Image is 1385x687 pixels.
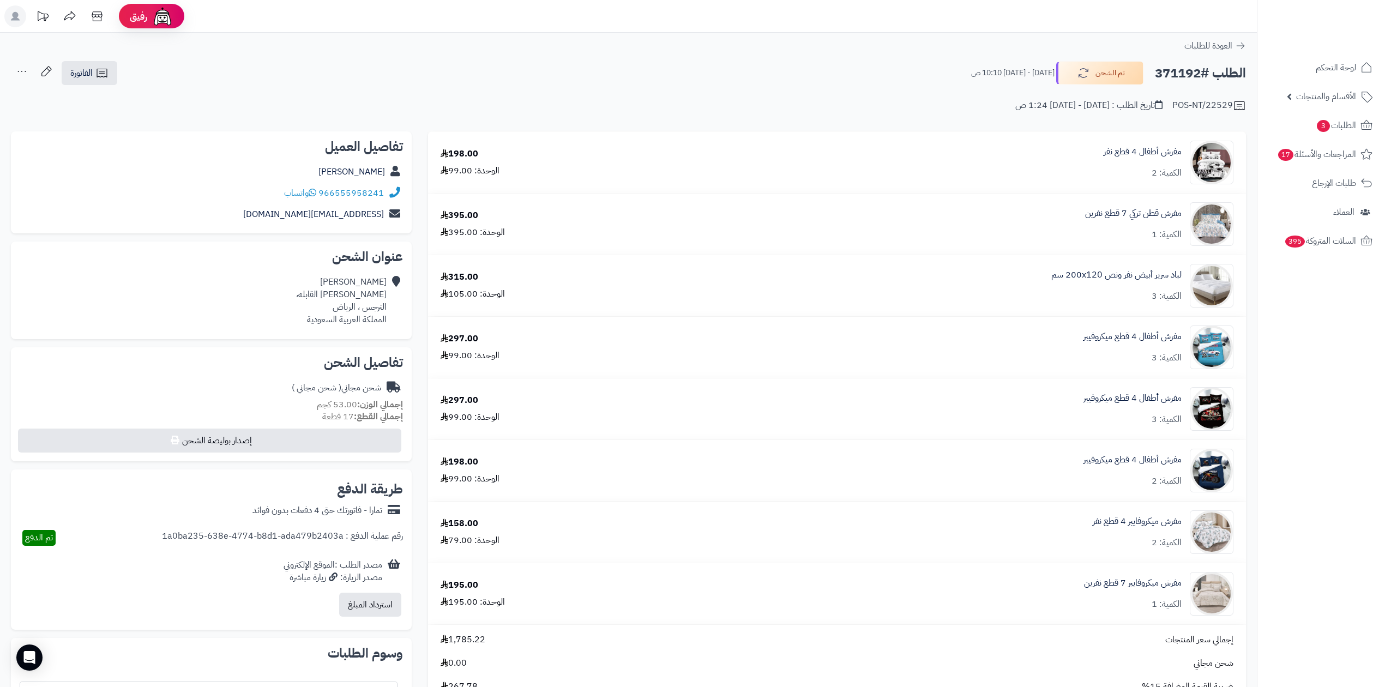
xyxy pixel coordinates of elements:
div: 297.00 [441,333,478,345]
div: مصدر الطلب :الموقع الإلكتروني [284,559,382,584]
img: 1736335297-110203010074-90x90.jpg [1190,326,1233,369]
div: مصدر الزيارة: زيارة مباشرة [284,571,382,584]
a: العودة للطلبات [1184,39,1246,52]
div: الكمية: 2 [1152,537,1182,549]
img: ai-face.png [152,5,173,27]
span: طلبات الإرجاع [1312,176,1356,191]
img: 1745316873-istanbul%20S9-90x90.jpg [1190,202,1233,246]
strong: إجمالي الوزن: [357,398,403,411]
a: الفاتورة [62,61,117,85]
button: إصدار بوليصة الشحن [18,429,401,453]
a: واتساب [284,186,316,200]
a: الطلبات3 [1264,112,1378,138]
span: العملاء [1333,204,1354,220]
button: استرداد المبلغ [339,593,401,617]
small: 53.00 كجم [317,398,403,411]
div: 297.00 [441,394,478,407]
span: 0.00 [441,657,467,670]
div: تمارا - فاتورتك حتى 4 دفعات بدون فوائد [252,504,382,517]
div: الكمية: 3 [1152,290,1182,303]
img: 1736335372-110203010076-90x90.jpg [1190,387,1233,431]
h2: تفاصيل العميل [20,140,403,153]
a: مفرش أطفال 4 قطع نفر [1104,146,1182,158]
div: 198.00 [441,148,478,160]
div: الوحدة: 99.00 [441,165,499,177]
div: 195.00 [441,579,478,592]
h2: وسوم الطلبات [20,647,403,660]
div: 315.00 [441,271,478,284]
img: logo-2.png [1311,24,1375,47]
a: طلبات الإرجاع [1264,170,1378,196]
small: 17 قطعة [322,410,403,423]
div: رقم عملية الدفع : 1a0ba235-638e-4774-b8d1-ada479b2403a [162,530,403,546]
a: لباد سرير أبيض نفر ونص 200x120 سم [1051,269,1182,281]
a: السلات المتروكة395 [1264,228,1378,254]
div: الوحدة: 105.00 [441,288,505,300]
span: الفاتورة [70,67,93,80]
div: الكمية: 3 [1152,352,1182,364]
strong: إجمالي القطع: [354,410,403,423]
div: 395.00 [441,209,478,222]
span: 17 [1278,149,1294,161]
a: لوحة التحكم [1264,55,1378,81]
span: رفيق [130,10,147,23]
a: مفرش أطفال 4 قطع ميكروفيبر [1083,392,1182,405]
span: الأقسام والمنتجات [1296,89,1356,104]
div: الوحدة: 395.00 [441,226,505,239]
h2: الطلب #371192 [1155,62,1246,85]
div: الوحدة: 99.00 [441,473,499,485]
div: الكمية: 2 [1152,167,1182,179]
a: [PERSON_NAME] [318,165,385,178]
a: 966555958241 [318,186,384,200]
div: الكمية: 3 [1152,413,1182,426]
span: ( شحن مجاني ) [292,381,341,394]
span: العودة للطلبات [1184,39,1232,52]
span: شحن مجاني [1194,657,1233,670]
span: تم الدفع [25,531,53,544]
h2: عنوان الشحن [20,250,403,263]
a: العملاء [1264,199,1378,225]
small: [DATE] - [DATE] 10:10 ص [971,68,1055,79]
span: لوحة التحكم [1316,60,1356,75]
div: الكمية: 2 [1152,475,1182,487]
div: الوحدة: 99.00 [441,411,499,424]
a: مفرش أطفال 4 قطع ميكروفيبر [1083,330,1182,343]
img: 1732186588-220107040010-90x90.jpg [1190,264,1233,308]
div: [PERSON_NAME] [PERSON_NAME] القابله، النرجس ، الرياض المملكة العربية السعودية [296,276,387,326]
span: 3 [1317,120,1330,132]
span: السلات المتروكة [1284,233,1356,249]
div: الوحدة: 99.00 [441,349,499,362]
a: مفرش ميكروفايبر 4 قطع نفر [1093,515,1182,528]
button: تم الشحن [1056,62,1143,85]
span: إجمالي سعر المنتجات [1165,634,1233,646]
div: POS-NT/22529 [1172,99,1246,112]
h2: تفاصيل الشحن [20,356,403,369]
span: المراجعات والأسئلة [1277,147,1356,162]
img: 1754396674-1-90x90.jpg [1190,572,1233,616]
a: مفرش ميكروفايبر 7 قطع نفرين [1084,577,1182,589]
div: شحن مجاني [292,382,381,394]
a: تحديثات المنصة [29,5,56,30]
div: تاريخ الطلب : [DATE] - [DATE] 1:24 ص [1015,99,1163,112]
div: 158.00 [441,517,478,530]
a: مفرش أطفال 4 قطع ميكروفيبر [1083,454,1182,466]
a: المراجعات والأسئلة17 [1264,141,1378,167]
span: 1,785.22 [441,634,485,646]
span: الطلبات [1316,118,1356,133]
div: الكمية: 1 [1152,598,1182,611]
div: الكمية: 1 [1152,228,1182,241]
span: 395 [1285,236,1305,248]
a: [EMAIL_ADDRESS][DOMAIN_NAME] [243,208,384,221]
img: 1752751687-1-90x90.jpg [1190,510,1233,554]
div: الوحدة: 79.00 [441,534,499,547]
div: 198.00 [441,456,478,468]
img: 1736335435-110203010078-90x90.jpg [1190,449,1233,492]
div: الوحدة: 195.00 [441,596,505,608]
h2: طريقة الدفع [337,483,403,496]
a: مفرش قطن تركي 7 قطع نفرين [1085,207,1182,220]
div: Open Intercom Messenger [16,644,43,671]
img: 1715599401-110203010056-90x90.jpg [1190,141,1233,184]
